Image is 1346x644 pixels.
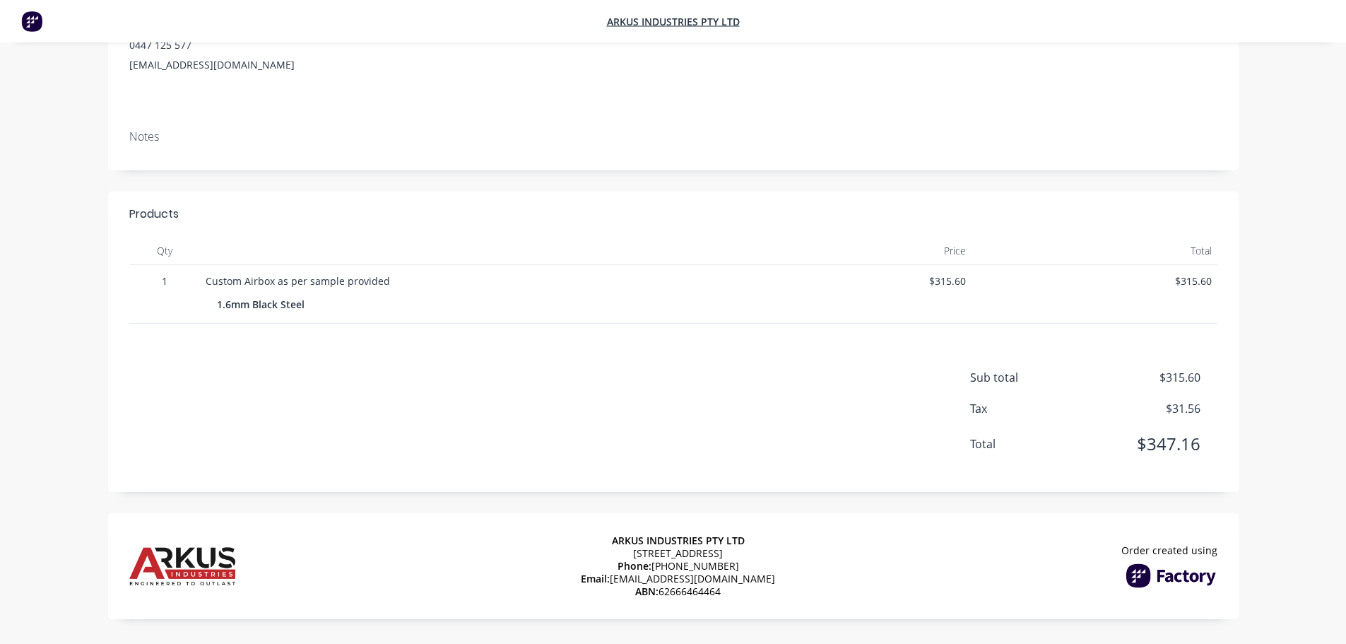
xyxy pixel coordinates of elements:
[633,547,723,560] span: [STREET_ADDRESS]
[206,274,390,288] span: Custom Airbox as per sample provided
[972,237,1217,265] div: Total
[732,274,967,288] span: $315.60
[635,585,721,598] span: 62666464464
[129,525,235,608] img: Company Logo
[970,400,1096,417] span: Tax
[581,572,610,585] span: Email:
[970,369,1096,386] span: Sub total
[129,237,200,265] div: Qty
[612,534,745,547] span: ARKUS INDUSTRIES PTY LTD
[726,237,972,265] div: Price
[618,560,739,573] span: [PHONE_NUMBER]
[129,206,179,223] div: Products
[129,35,329,55] div: 0447 125 577
[610,572,775,585] a: [EMAIL_ADDRESS][DOMAIN_NAME]
[1121,544,1217,557] span: Order created using
[1095,431,1200,457] span: $347.16
[217,294,310,315] div: 1.6mm Black Steel
[635,585,659,598] span: ABN:
[21,11,42,32] img: Factory
[1095,369,1200,386] span: $315.60
[607,15,740,28] a: ARKUS INDUSTRIES PTY LTD
[135,274,194,288] span: 1
[129,16,329,75] div: [PERSON_NAME]0447 125 577[EMAIL_ADDRESS][DOMAIN_NAME]
[129,130,1217,144] div: Notes
[970,435,1096,452] span: Total
[1126,563,1217,588] img: Factory Logo
[1095,400,1200,417] span: $31.56
[129,55,329,75] div: [EMAIL_ADDRESS][DOMAIN_NAME]
[977,274,1212,288] span: $315.60
[618,559,651,573] span: Phone:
